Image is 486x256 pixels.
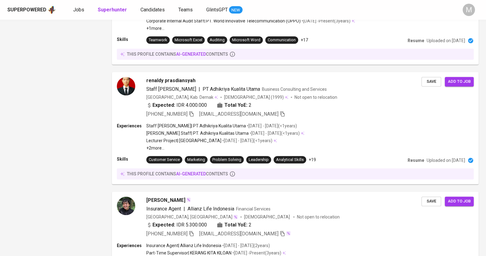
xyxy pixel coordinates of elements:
div: Superpowered [7,6,46,14]
a: Superpoweredapp logo [7,5,56,14]
span: AI-generated [176,52,206,57]
b: Total YoE: [224,102,247,109]
p: Resume [408,157,424,163]
img: ac56ecc4f36449630af34ee53a5d1eae.jpg [117,197,135,215]
p: • [DATE] - Present ( 3 years ) [301,18,350,24]
div: IDR 4.000.000 [146,102,207,109]
p: Experiences [117,242,146,249]
b: Expected: [152,221,175,229]
span: | [199,86,200,93]
button: Save [421,77,441,86]
span: Financial Services [236,206,271,211]
a: renaldy prasdiansyahStaff [PERSON_NAME]|PT Adhikriya Kualita UtamaBusiness Consulting and Service... [112,72,479,184]
div: IDR 5.300.000 [146,221,207,229]
span: Jobs [73,7,84,13]
a: GlintsGPT NEW [206,6,243,14]
span: 2 [249,102,251,109]
a: Candidates [140,6,166,14]
span: Add to job [448,78,471,85]
span: Save [425,198,438,205]
a: Superhunter [98,6,128,14]
span: [PHONE_NUMBER] [146,231,188,237]
p: this profile contains contents [127,171,228,177]
p: Corporate Internal Audit Staff | PT. World Innovative Telecommunication (OPPO) [146,18,301,24]
div: Problem Solving [212,157,241,163]
span: 2 [249,221,251,229]
p: Insurance Agent | Allianz Life Indonesia [146,242,221,249]
a: Jobs [73,6,85,14]
span: Teams [178,7,193,13]
span: Candidates [140,7,165,13]
span: renaldy prasdiansyah [146,77,196,84]
p: Staff [PERSON_NAME] | PT Adhikriya Kualita Utama [146,123,246,129]
span: Business Consulting and Services [262,87,327,92]
span: GlintsGPT [206,7,228,13]
p: • [DATE] - Present ( 3 years ) [231,250,281,256]
img: magic_wand.svg [286,231,291,236]
div: Microsoft Excel [175,37,202,43]
p: Not open to relocation [294,94,337,100]
img: magic_wand.svg [186,197,191,202]
span: Insurance Agent [146,206,181,212]
span: Allianz Life Indonesia [188,206,234,212]
p: Part-Time Supervisor | KERANG KITA KILOAN [146,250,231,256]
p: Lecturer Project | [GEOGRAPHIC_DATA] [146,138,221,144]
div: Customer Service [149,157,180,163]
span: [PERSON_NAME] [146,197,185,204]
span: Save [425,78,438,85]
span: PT Adhikriya Kualita Utama [203,86,260,92]
p: • [DATE] - [DATE] ( <1 years ) [246,123,297,129]
div: Teamwork [149,37,167,43]
span: AI-generated [176,171,206,176]
p: Uploaded on [DATE] [427,38,465,44]
div: Analytical Skills [276,157,304,163]
div: (1999) [224,94,288,100]
span: [DEMOGRAPHIC_DATA] [224,94,271,100]
span: Add to job [448,198,471,205]
b: Total YoE: [224,221,247,229]
p: this profile contains contents [127,51,228,57]
p: Not open to relocation [297,214,340,220]
p: • [DATE] - [DATE] ( 2 years ) [221,242,270,249]
span: [PHONE_NUMBER] [146,111,188,117]
div: Auditing [210,37,225,43]
b: Superhunter [98,7,127,13]
p: Skills [117,36,146,42]
div: Communication [268,37,296,43]
p: • [DATE] - [DATE] ( <1 years ) [221,138,272,144]
span: [EMAIL_ADDRESS][DOMAIN_NAME] [199,111,279,117]
p: [PERSON_NAME] Staff | PT. Adhikriya Kualitas Utama [146,130,249,136]
p: +2 more ... [146,145,304,151]
p: +1 more ... [146,25,355,31]
p: • [DATE] - [DATE] ( <1 years ) [249,130,300,136]
div: Marketing [187,157,205,163]
b: Expected: [152,102,175,109]
p: Uploaded on [DATE] [427,157,465,163]
div: Microsoft Word [232,37,260,43]
span: Staff [PERSON_NAME] [146,86,196,92]
p: Experiences [117,123,146,129]
p: +19 [309,157,316,163]
button: Add to job [445,197,474,206]
span: NEW [229,7,243,13]
p: Resume [408,38,424,44]
p: Skills [117,156,146,162]
span: [EMAIL_ADDRESS][DOMAIN_NAME] [199,231,279,237]
span: | [184,205,185,213]
img: c08bc80ef3fde8ede28c4c7c149859e0.jpg [117,77,135,95]
img: app logo [48,5,56,14]
img: magic_wand.svg [233,214,238,219]
div: [GEOGRAPHIC_DATA], Kab. Demak [146,94,218,100]
div: Leadership [249,157,269,163]
div: [GEOGRAPHIC_DATA], [GEOGRAPHIC_DATA] [146,214,238,220]
a: Teams [178,6,194,14]
button: Save [421,197,441,206]
button: Add to job [445,77,474,86]
p: +17 [301,37,308,43]
span: [DEMOGRAPHIC_DATA] [244,214,291,220]
div: M [463,4,475,16]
